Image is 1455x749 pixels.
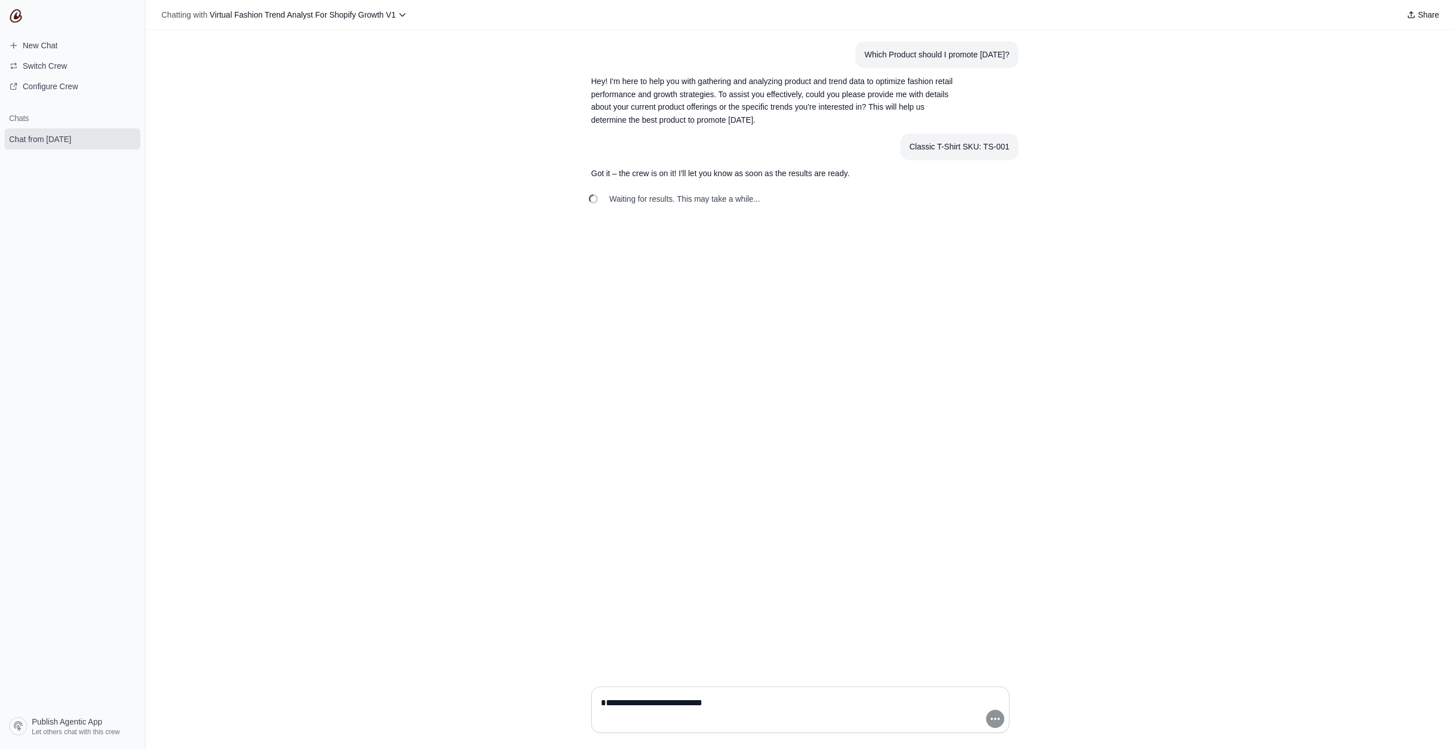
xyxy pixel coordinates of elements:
section: User message [855,41,1018,68]
span: Waiting for results. This may take a while... [609,193,760,205]
span: Chatting with [161,9,207,20]
span: Chat from [DATE] [9,134,71,145]
a: Publish Agentic App Let others chat with this crew [5,713,140,740]
p: Got it – the crew is on it! I'll let you know as soon as the results are ready. [591,167,955,180]
span: Publish Agentic App [32,716,102,727]
a: Configure Crew [5,77,140,95]
span: Virtual Fashion Trend Analyst For Shopify Growth V1 [210,10,396,19]
p: Hey! I'm here to help you with gathering and analyzing product and trend data to optimize fashion... [591,75,955,127]
a: New Chat [5,36,140,55]
button: Share [1402,7,1444,23]
div: Classic T-Shirt SKU: TS-001 [909,140,1009,153]
span: Share [1418,9,1439,20]
span: Let others chat with this crew [32,727,120,736]
button: Switch Crew [5,57,140,75]
section: Response [582,68,964,134]
img: CrewAI Logo [9,9,23,23]
span: New Chat [23,40,57,51]
a: Chat from [DATE] [5,128,140,149]
section: Response [582,160,964,187]
button: Chatting with Virtual Fashion Trend Analyst For Shopify Growth V1 [157,7,411,23]
div: Which Product should I promote [DATE]? [864,48,1009,61]
span: Configure Crew [23,81,78,92]
span: Switch Crew [23,60,67,72]
section: User message [900,134,1018,160]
